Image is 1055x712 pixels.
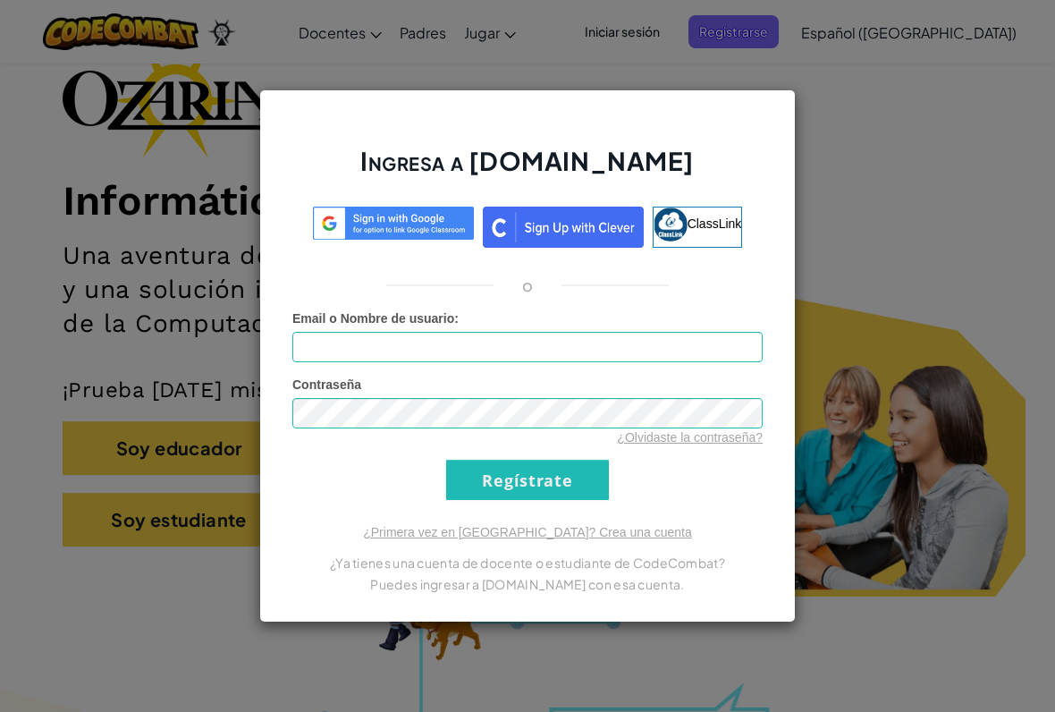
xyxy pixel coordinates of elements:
[292,377,361,392] span: Contraseña
[292,144,763,196] h2: Ingresa a [DOMAIN_NAME]
[446,460,609,500] input: Regístrate
[292,311,454,326] span: Email o Nombre de usuario
[522,275,533,296] p: o
[654,208,688,242] img: classlink-logo-small.png
[292,573,763,595] p: Puedes ingresar a [DOMAIN_NAME] con esa cuenta.
[313,207,474,240] img: log-in-google-sso.svg
[292,309,459,327] label: :
[363,525,692,539] a: ¿Primera vez en [GEOGRAPHIC_DATA]? Crea una cuenta
[483,207,644,248] img: clever_sso_button@2x.png
[617,430,763,445] a: ¿Olvidaste la contraseña?
[292,552,763,573] p: ¿Ya tienes una cuenta de docente o estudiante de CodeCombat?
[688,216,742,231] span: ClassLink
